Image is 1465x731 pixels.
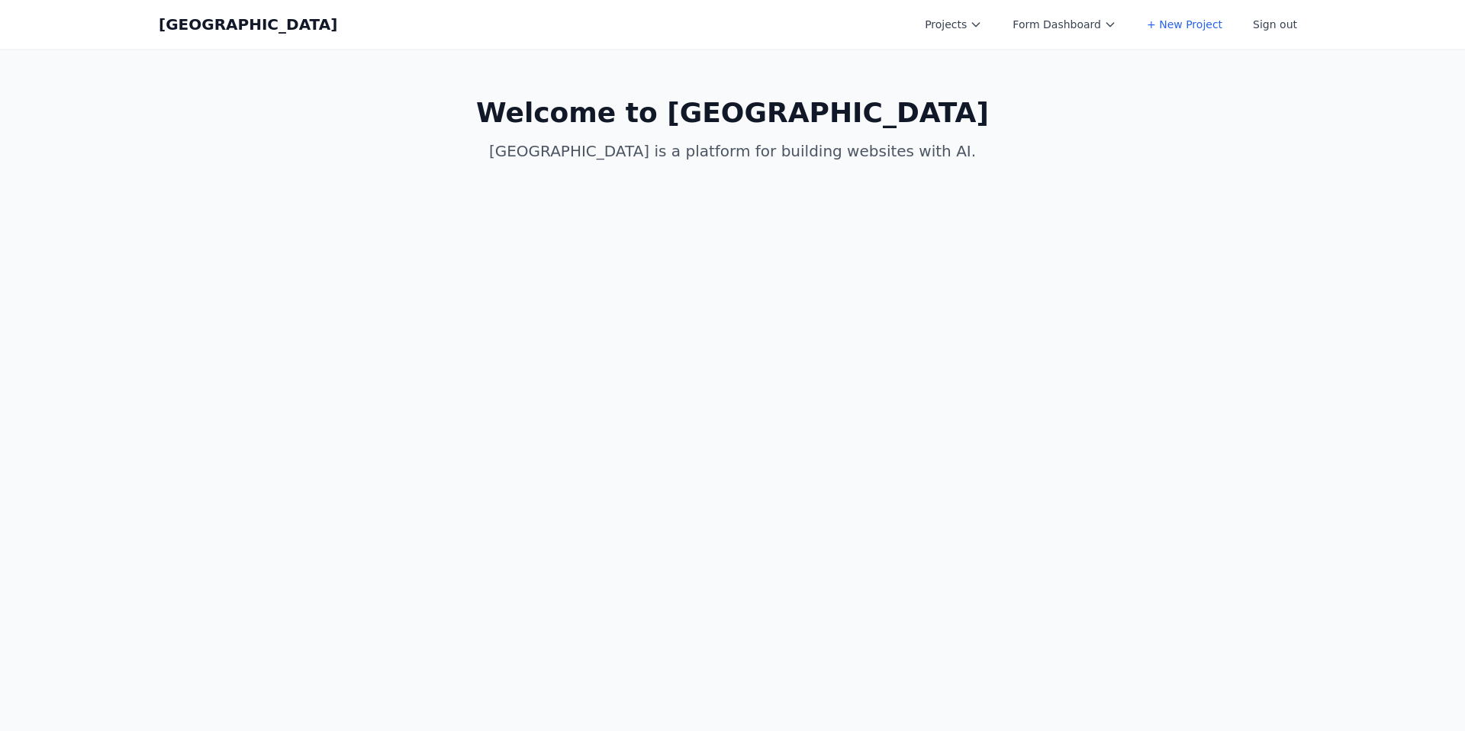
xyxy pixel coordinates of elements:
button: Form Dashboard [1003,11,1125,38]
p: [GEOGRAPHIC_DATA] is a platform for building websites with AI. [439,140,1025,162]
a: [GEOGRAPHIC_DATA] [159,14,337,35]
a: + New Project [1138,11,1232,38]
button: Projects [916,11,991,38]
button: Sign out [1244,11,1306,38]
h1: Welcome to [GEOGRAPHIC_DATA] [439,98,1025,128]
